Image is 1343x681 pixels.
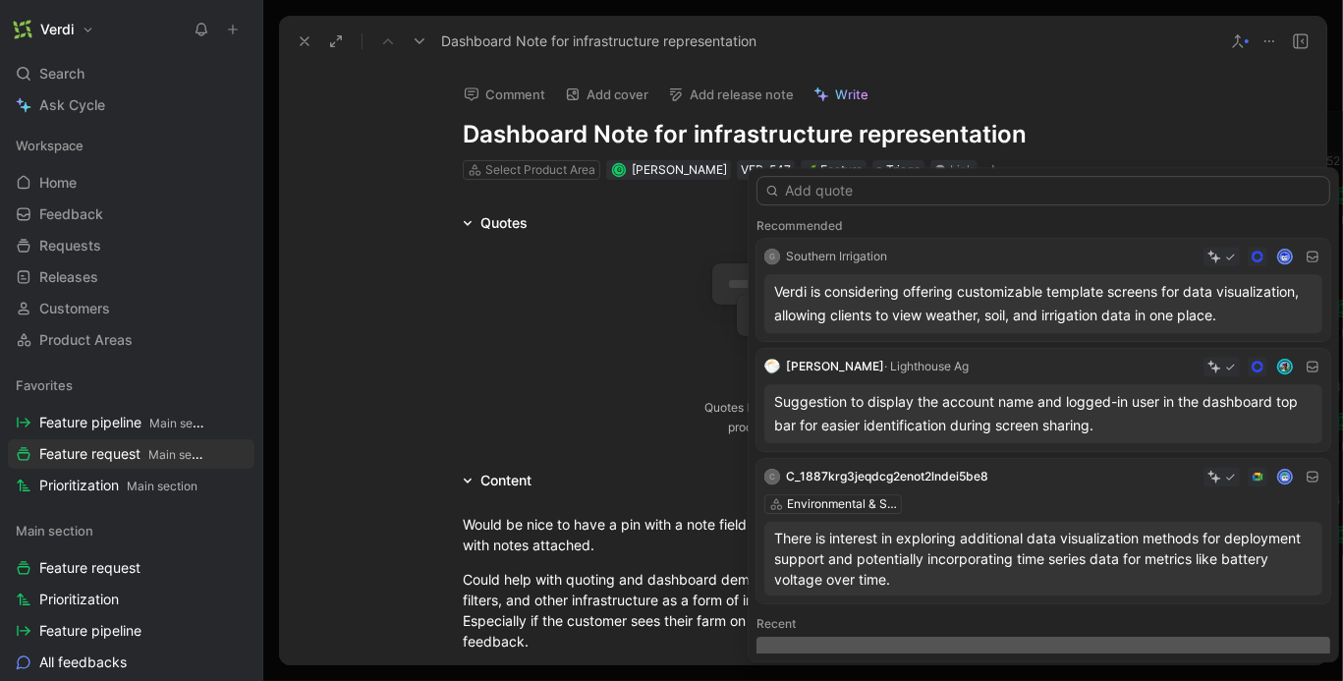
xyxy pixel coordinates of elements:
div: G [764,249,780,264]
img: avatar [1279,361,1292,373]
span: C_1887krg3jeqdcg2enot2lndei5be8 [786,469,988,483]
img: avatar [1279,251,1292,263]
span: · Lighthouse Ag [884,359,969,373]
div: Recent [756,611,1330,637]
div: Verdi is considering offering customizable template screens for data visualization, allowing clie... [774,280,1313,327]
input: Add quote [756,176,1330,205]
div: Suggestion to display the account name and logged-in user in the dashboard top bar for easier ide... [774,390,1313,437]
p: There is interest in exploring additional data visualization methods for deployment support and p... [774,528,1313,590]
img: avatar [1279,471,1292,483]
span: [PERSON_NAME] [786,359,884,373]
div: Southern Irrigation [786,247,887,266]
div: Recommended [756,213,1330,239]
img: logo [764,359,780,374]
div: C [764,469,780,484]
